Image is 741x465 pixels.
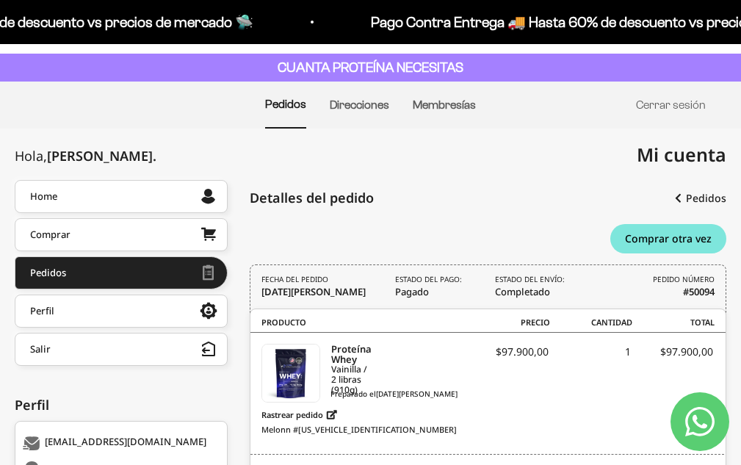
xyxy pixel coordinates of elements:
[30,306,54,316] div: Perfil
[330,98,389,111] a: Direcciones
[395,274,466,300] span: Pagado
[261,274,328,285] i: FECHA DEL PEDIDO
[413,98,476,111] a: Membresías
[30,267,66,278] div: Pedidos
[261,317,468,329] span: Producto
[261,424,457,436] span: Melonn #[US_VEHICLE_IDENTIFICATION_NUMBER]
[331,364,369,395] i: Vainilla / 2 libras (910g)
[23,436,216,451] div: [EMAIL_ADDRESS][DOMAIN_NAME]
[47,147,156,165] span: [PERSON_NAME]
[265,98,306,110] a: Pedidos
[261,344,320,403] a: Proteína Whey - Vainilla - Vainilla / 2 libras (910g)
[675,185,726,212] a: Pedidos
[550,317,632,329] span: Cantidad
[395,274,462,285] i: Estado del pago:
[30,229,71,239] div: Comprar
[30,191,57,201] div: Home
[549,344,631,373] div: 1
[637,142,726,167] span: Mi cuenta
[278,60,463,75] strong: CUANTA PROTEÍNA NECESITAS
[261,405,337,424] a: Rastrear pedido
[15,295,228,328] a: Perfil
[262,345,319,402] img: Proteína Whey - Vainilla - Vainilla / 2 libras (910g)
[653,274,715,285] i: PEDIDO NÚMERO
[331,344,369,395] a: Proteína Whey Vainilla / 2 libras (910g)
[467,317,549,329] span: Precio
[15,180,228,213] a: Home
[15,147,156,165] div: Hola,
[625,234,712,244] span: Comprar otra vez
[331,344,369,364] i: Proteína Whey
[15,395,228,415] div: Perfil
[376,389,458,399] time: [DATE][PERSON_NAME]
[261,285,366,298] time: [DATE][PERSON_NAME]
[495,274,568,300] span: Completado
[632,317,715,329] span: Total
[610,224,726,253] button: Comprar otra vez
[636,98,706,111] a: Cerrar sesión
[153,147,156,165] span: .
[15,218,228,251] a: Comprar
[683,285,715,300] b: #50094
[631,344,713,373] div: $97.900,00
[261,389,467,400] span: Preparado el
[495,274,565,285] i: Estado del envío:
[30,344,51,354] div: Salir
[15,256,228,289] a: Pedidos
[250,188,374,208] div: Detalles del pedido
[15,333,228,366] button: Salir
[496,345,549,358] span: $97.900,00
